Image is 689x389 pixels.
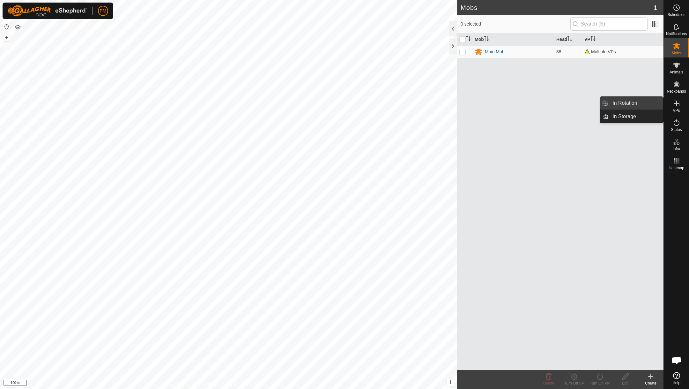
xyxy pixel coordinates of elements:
[672,381,680,385] span: Help
[590,37,596,42] p-sorticon: Activate to sort
[584,49,616,54] span: Multiple VPs
[472,33,554,46] th: Mob
[3,42,11,50] button: –
[673,109,680,112] span: VPs
[235,381,254,386] a: Contact Us
[600,97,663,110] li: In Rotation
[664,370,689,387] a: Help
[100,8,107,14] span: PM
[672,51,681,55] span: Mobs
[485,49,504,55] div: Main Mob
[670,70,683,74] span: Animals
[3,34,11,41] button: +
[587,380,612,386] div: Turn On VP
[3,23,11,31] button: Reset Map
[561,380,587,386] div: Turn Off VP
[667,89,686,93] span: Neckbands
[570,17,648,31] input: Search (S)
[612,380,638,386] div: Edit
[638,380,663,386] div: Create
[582,33,663,46] th: VP
[461,4,654,11] h2: Mobs
[609,97,663,110] a: In Rotation
[667,13,685,17] span: Schedules
[671,128,682,132] span: Status
[450,380,451,385] span: i
[654,3,657,12] span: 1
[556,49,561,54] span: 88
[14,23,22,31] button: Map Layers
[461,21,570,27] span: 0 selected
[666,32,687,36] span: Notifications
[484,37,489,42] p-sorticon: Activate to sort
[669,166,684,170] span: Heatmap
[554,33,582,46] th: Head
[543,381,554,385] span: Delete
[600,110,663,123] li: In Storage
[612,113,636,120] span: In Storage
[672,147,680,151] span: Infra
[447,379,454,386] button: i
[8,5,87,17] img: Gallagher Logo
[612,99,637,107] span: In Rotation
[203,381,227,386] a: Privacy Policy
[667,351,686,370] div: Open chat
[609,110,663,123] a: In Storage
[567,37,572,42] p-sorticon: Activate to sort
[466,37,471,42] p-sorticon: Activate to sort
